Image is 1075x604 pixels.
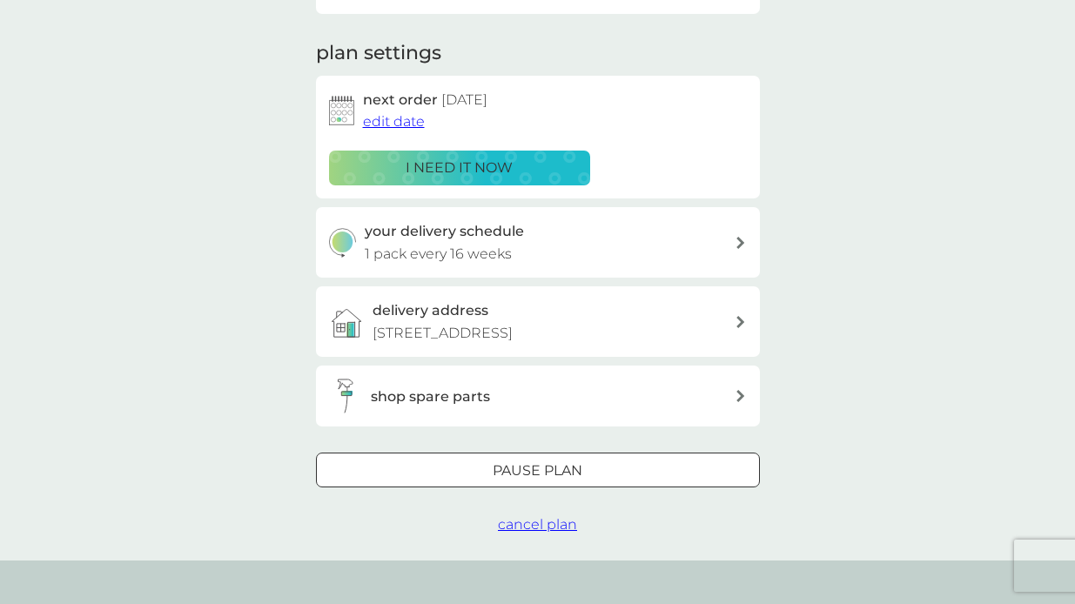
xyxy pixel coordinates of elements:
[441,91,487,108] span: [DATE]
[373,299,488,322] h3: delivery address
[316,286,760,357] a: delivery address[STREET_ADDRESS]
[363,89,487,111] h2: next order
[365,243,512,265] p: 1 pack every 16 weeks
[316,453,760,487] button: Pause plan
[316,40,441,67] h2: plan settings
[363,111,425,133] button: edit date
[316,366,760,426] button: shop spare parts
[498,513,577,536] button: cancel plan
[406,157,513,179] p: i need it now
[329,151,590,185] button: i need it now
[493,460,582,482] p: Pause plan
[373,322,513,345] p: [STREET_ADDRESS]
[363,113,425,130] span: edit date
[316,207,760,278] button: your delivery schedule1 pack every 16 weeks
[371,386,490,408] h3: shop spare parts
[365,220,524,243] h3: your delivery schedule
[498,516,577,533] span: cancel plan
